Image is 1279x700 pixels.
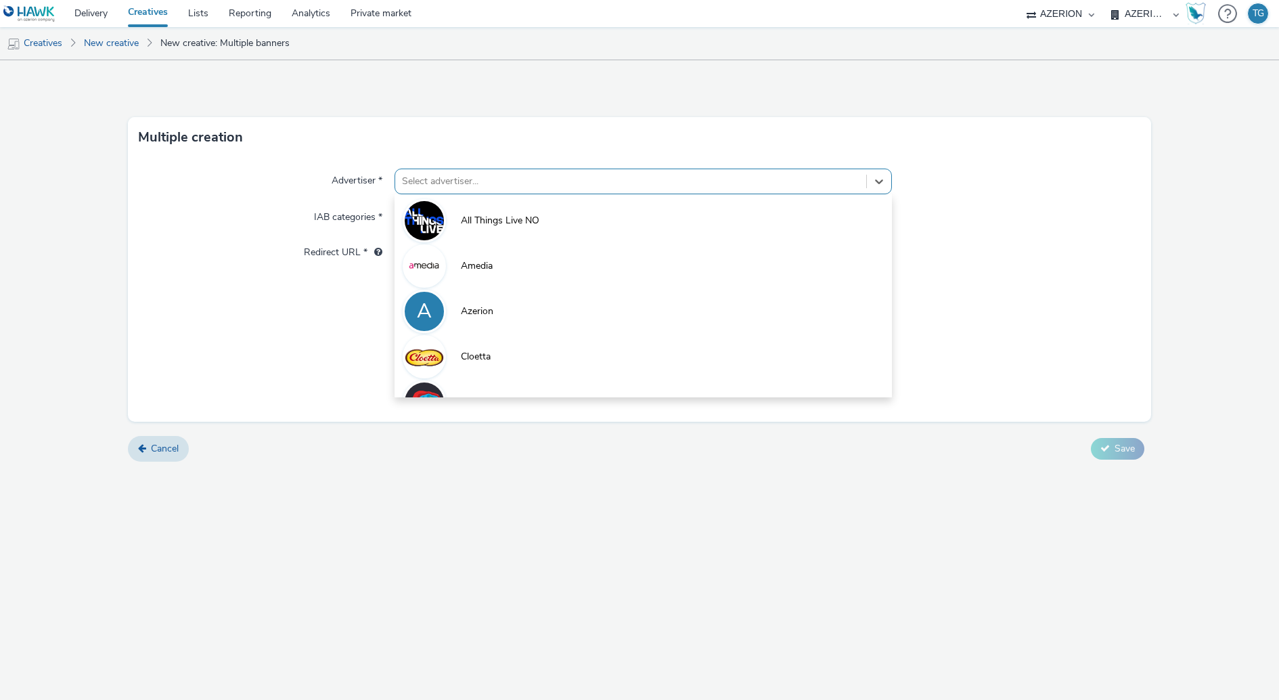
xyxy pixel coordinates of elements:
div: TG [1253,3,1264,24]
span: Cloetta [461,350,491,364]
h3: Multiple creation [138,127,243,148]
span: All Things Live NO [461,214,539,227]
span: Amedia [461,259,493,273]
img: undefined Logo [3,5,55,22]
span: Save [1115,442,1135,455]
div: URL will be used as a validation URL with some SSPs and it will be the redirection URL of your cr... [367,246,382,259]
img: All Things Live NO [405,201,444,240]
span: Coolbet [461,395,493,409]
span: Azerion [461,305,493,318]
span: Cancel [151,442,179,455]
a: New creative: Multiple banners [154,27,296,60]
label: IAB categories * [309,205,388,224]
img: mobile [7,37,20,51]
label: Redirect URL * [298,240,388,259]
label: Advertiser * [326,169,388,188]
img: Coolbet [405,382,444,422]
div: A [417,292,432,330]
a: Hawk Academy [1186,3,1211,24]
a: New creative [77,27,145,60]
button: Save [1091,438,1144,460]
img: Cloetta [405,337,444,376]
img: Hawk Academy [1186,3,1206,24]
img: Amedia [405,246,444,286]
a: Cancel [128,436,189,462]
